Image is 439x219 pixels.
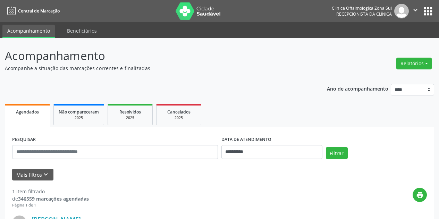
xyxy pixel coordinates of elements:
span: Agendados [16,109,39,115]
a: Acompanhamento [2,25,55,38]
div: Página 1 de 1 [12,202,89,208]
div: 2025 [59,115,99,120]
i: keyboard_arrow_down [42,171,50,178]
p: Acompanhamento [5,47,305,65]
button: apps [422,5,434,17]
a: Beneficiários [62,25,102,37]
span: Resolvidos [119,109,141,115]
i:  [412,6,419,14]
label: DATA DE ATENDIMENTO [221,134,271,145]
a: Central de Marcação [5,5,60,17]
p: Acompanhe a situação das marcações correntes e finalizadas [5,65,305,72]
label: PESQUISAR [12,134,36,145]
p: Ano de acompanhamento [327,84,388,93]
span: Central de Marcação [18,8,60,14]
button:  [409,4,422,18]
button: Filtrar [326,147,348,159]
button: Mais filtroskeyboard_arrow_down [12,169,53,181]
span: Recepcionista da clínica [336,11,392,17]
button: print [413,188,427,202]
div: de [12,195,89,202]
i: print [416,191,424,199]
img: img [394,4,409,18]
strong: 346559 marcações agendadas [18,195,89,202]
div: Clinica Oftalmologica Zona Sul [332,5,392,11]
div: 2025 [161,115,196,120]
span: Não compareceram [59,109,99,115]
span: Cancelados [167,109,191,115]
div: 2025 [113,115,147,120]
button: Relatórios [396,58,432,69]
div: 1 item filtrado [12,188,89,195]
